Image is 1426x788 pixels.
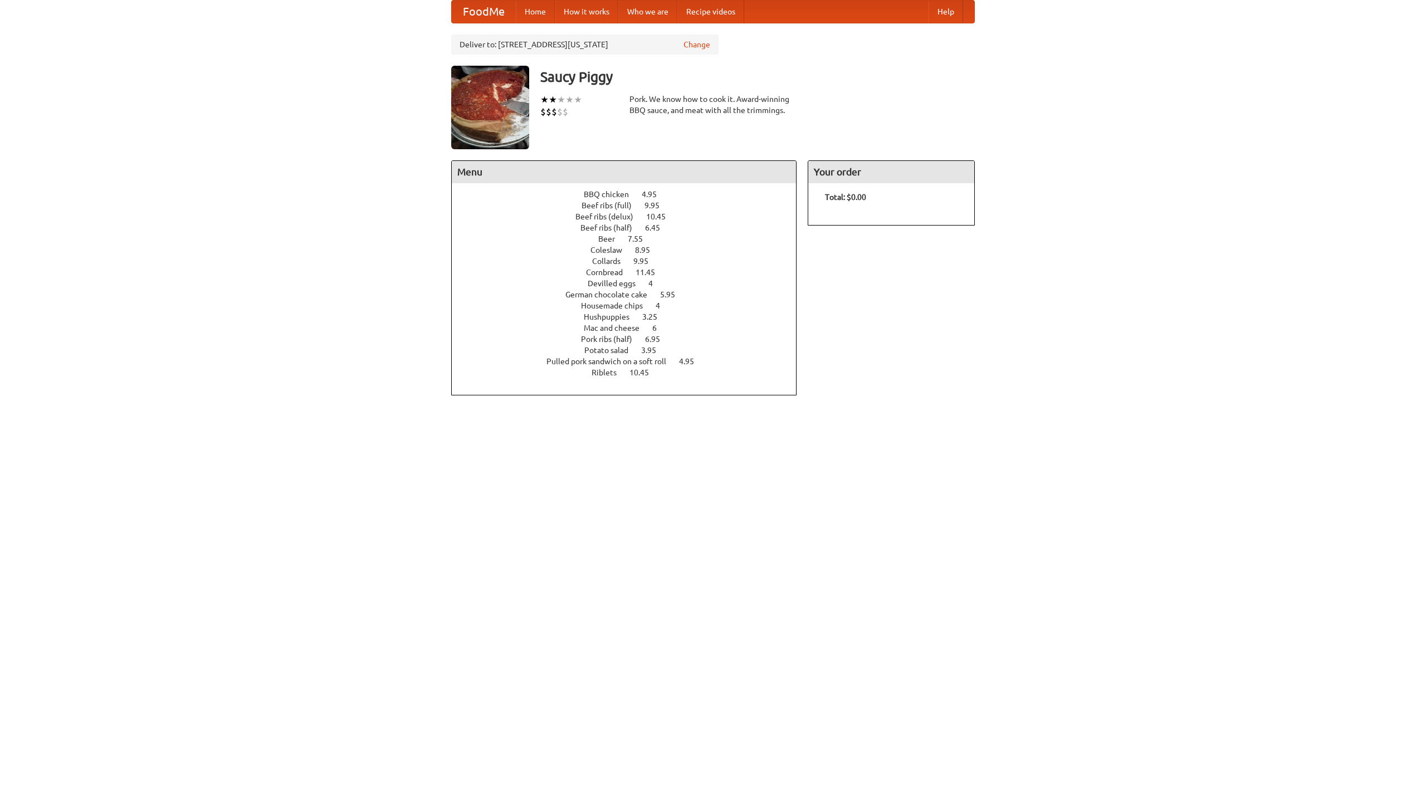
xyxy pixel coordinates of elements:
li: ★ [574,94,582,106]
a: Hushpuppies 3.25 [584,312,678,321]
span: Hushpuppies [584,312,641,321]
span: 4 [648,279,664,288]
span: 10.45 [629,368,660,377]
div: Pork. We know how to cook it. Award-winning BBQ sauce, and meat with all the trimmings. [629,94,797,116]
li: $ [551,106,557,118]
span: Devilled eggs [588,279,647,288]
a: How it works [555,1,618,23]
span: Mac and cheese [584,324,651,332]
h4: Your order [808,161,974,183]
li: $ [557,106,563,118]
span: 11.45 [636,268,666,277]
li: ★ [557,94,565,106]
span: 4 [656,301,671,310]
a: Pulled pork sandwich on a soft roll 4.95 [546,357,715,366]
li: $ [540,106,546,118]
a: Mac and cheese 6 [584,324,677,332]
span: 8.95 [635,246,661,254]
span: Beef ribs (full) [582,201,643,210]
span: BBQ chicken [584,190,640,199]
a: Potato salad 3.95 [584,346,677,355]
a: Beer 7.55 [598,234,663,243]
span: 5.95 [660,290,686,299]
span: Collards [592,257,632,266]
a: Recipe videos [677,1,744,23]
span: Riblets [592,368,628,377]
span: Housemade chips [581,301,654,310]
span: 4.95 [642,190,668,199]
span: Coleslaw [590,246,633,254]
span: Pork ribs (half) [581,335,643,344]
span: 9.95 [644,201,671,210]
li: ★ [549,94,557,106]
span: Cornbread [586,268,634,277]
span: Pulled pork sandwich on a soft roll [546,357,677,366]
li: ★ [565,94,574,106]
span: Beef ribs (delux) [575,212,644,221]
h3: Saucy Piggy [540,66,975,88]
span: Potato salad [584,346,639,355]
span: 9.95 [633,257,660,266]
span: Beer [598,234,626,243]
span: 6.45 [645,223,671,232]
span: German chocolate cake [565,290,658,299]
span: Beef ribs (half) [580,223,643,232]
span: 6 [652,324,668,332]
a: Housemade chips 4 [581,301,681,310]
a: Beef ribs (full) 9.95 [582,201,680,210]
span: 10.45 [646,212,677,221]
a: BBQ chicken 4.95 [584,190,677,199]
a: Home [516,1,555,23]
a: Riblets 10.45 [592,368,670,377]
span: 3.25 [642,312,668,321]
a: German chocolate cake 5.95 [565,290,696,299]
li: ★ [540,94,549,106]
a: Beef ribs (delux) 10.45 [575,212,686,221]
a: Help [929,1,963,23]
a: Devilled eggs 4 [588,279,673,288]
span: 4.95 [679,357,705,366]
b: Total: $0.00 [825,193,866,202]
a: Beef ribs (half) 6.45 [580,223,681,232]
li: $ [563,106,568,118]
img: angular.jpg [451,66,529,149]
h4: Menu [452,161,796,183]
a: Pork ribs (half) 6.95 [581,335,681,344]
a: FoodMe [452,1,516,23]
a: Change [683,39,710,50]
a: Collards 9.95 [592,257,669,266]
span: 3.95 [641,346,667,355]
div: Deliver to: [STREET_ADDRESS][US_STATE] [451,35,719,55]
a: Cornbread 11.45 [586,268,676,277]
span: 6.95 [645,335,671,344]
span: 7.55 [628,234,654,243]
li: $ [546,106,551,118]
a: Who we are [618,1,677,23]
a: Coleslaw 8.95 [590,246,671,254]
